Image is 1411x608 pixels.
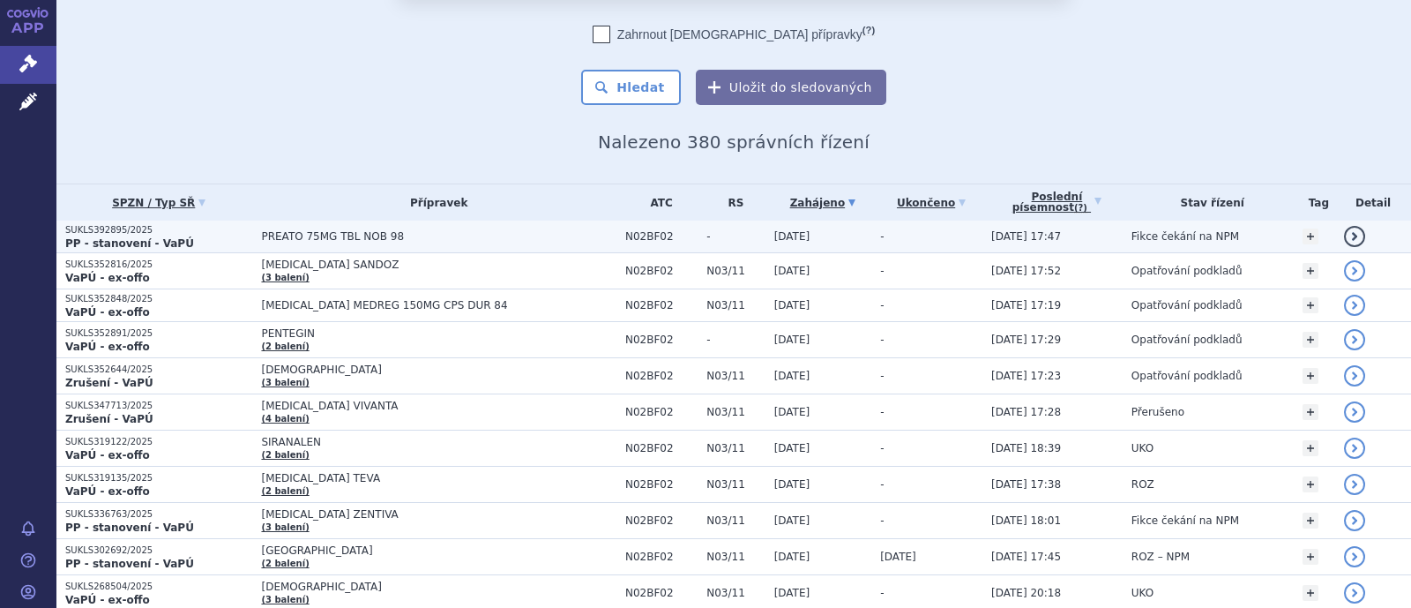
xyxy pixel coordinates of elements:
span: - [880,265,884,277]
span: N03/11 [706,442,765,454]
span: ROZ – NPM [1131,551,1190,563]
span: [DATE] [774,551,810,563]
strong: VaPÚ - ex-offo [65,341,150,353]
a: Ukončeno [880,191,982,215]
th: Detail [1335,184,1411,221]
span: [MEDICAL_DATA] ZENTIVA [261,508,616,521]
a: + [1303,549,1318,565]
span: Opatřování podkladů [1131,265,1243,277]
a: detail [1344,474,1365,495]
strong: PP - stanovení - VaPÚ [65,237,194,250]
span: [MEDICAL_DATA] SANDOZ [261,259,616,271]
span: N03/11 [706,406,765,418]
th: Stav řízení [1123,184,1294,221]
a: + [1303,440,1318,456]
strong: VaPÚ - ex-offo [65,485,150,498]
a: + [1303,263,1318,279]
span: [DATE] 17:38 [991,478,1061,491]
span: - [880,370,884,382]
p: SUKLS319122/2025 [65,436,252,448]
span: [DEMOGRAPHIC_DATA] [261,581,616,593]
button: Hledat [581,70,681,105]
span: - [880,230,884,243]
th: RS [698,184,765,221]
span: N02BF02 [625,442,698,454]
a: (2 balení) [261,450,309,460]
span: - [880,406,884,418]
th: Tag [1294,184,1336,221]
a: + [1303,332,1318,348]
a: + [1303,297,1318,313]
a: + [1303,585,1318,601]
span: [DATE] [880,551,916,563]
a: (3 balení) [261,378,309,387]
a: (2 balení) [261,342,309,351]
p: SUKLS268504/2025 [65,581,252,593]
a: SPZN / Typ SŘ [65,191,252,215]
span: [DATE] 17:29 [991,334,1061,346]
span: - [706,230,765,243]
a: detail [1344,226,1365,247]
a: detail [1344,546,1365,567]
span: [DATE] [774,299,810,312]
span: [DATE] [774,442,810,454]
span: N02BF02 [625,230,698,243]
a: + [1303,513,1318,529]
span: SIRANALEN [261,436,616,448]
span: Opatřování podkladů [1131,370,1243,382]
a: detail [1344,402,1365,423]
span: N02BF02 [625,406,698,418]
a: (4 balení) [261,414,309,424]
span: PREATO 75MG TBL NOB 98 [261,230,616,243]
span: Opatřování podkladů [1131,334,1243,346]
a: detail [1344,260,1365,281]
a: detail [1344,582,1365,604]
strong: PP - stanovení - VaPÚ [65,558,194,570]
p: SUKLS352848/2025 [65,293,252,305]
span: Fikce čekání na NPM [1131,514,1239,527]
span: [DATE] 17:45 [991,551,1061,563]
a: (3 balení) [261,595,309,604]
span: N03/11 [706,551,765,563]
th: ATC [616,184,698,221]
p: SUKLS347713/2025 [65,400,252,412]
span: N02BF02 [625,265,698,277]
a: (3 balení) [261,273,309,282]
span: [DATE] 17:47 [991,230,1061,243]
span: Nalezeno 380 správních řízení [598,131,870,153]
span: N03/11 [706,370,765,382]
a: detail [1344,329,1365,350]
a: detail [1344,438,1365,459]
a: (2 balení) [261,486,309,496]
span: N02BF02 [625,587,698,599]
span: N02BF02 [625,370,698,382]
span: [DATE] 17:23 [991,370,1061,382]
span: [GEOGRAPHIC_DATA] [261,544,616,557]
span: [DATE] 17:19 [991,299,1061,312]
span: ROZ [1131,478,1154,491]
strong: VaPÚ - ex-offo [65,306,150,319]
abbr: (?) [862,25,875,36]
span: - [880,587,884,599]
strong: VaPÚ - ex-offo [65,272,150,284]
span: UKO [1131,442,1153,454]
span: [DATE] [774,587,810,599]
a: Zahájeno [774,191,872,215]
span: - [706,334,765,346]
a: detail [1344,365,1365,387]
span: [DATE] 18:39 [991,442,1061,454]
p: SUKLS352891/2025 [65,327,252,340]
span: - [880,334,884,346]
p: SUKLS302692/2025 [65,544,252,557]
span: N03/11 [706,514,765,527]
a: (3 balení) [261,522,309,532]
a: detail [1344,295,1365,316]
p: SUKLS336763/2025 [65,508,252,521]
p: SUKLS352816/2025 [65,259,252,271]
span: - [880,442,884,454]
span: N02BF02 [625,299,698,312]
a: + [1303,368,1318,384]
a: + [1303,404,1318,420]
span: [DATE] [774,406,810,418]
span: Opatřování podkladů [1131,299,1243,312]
